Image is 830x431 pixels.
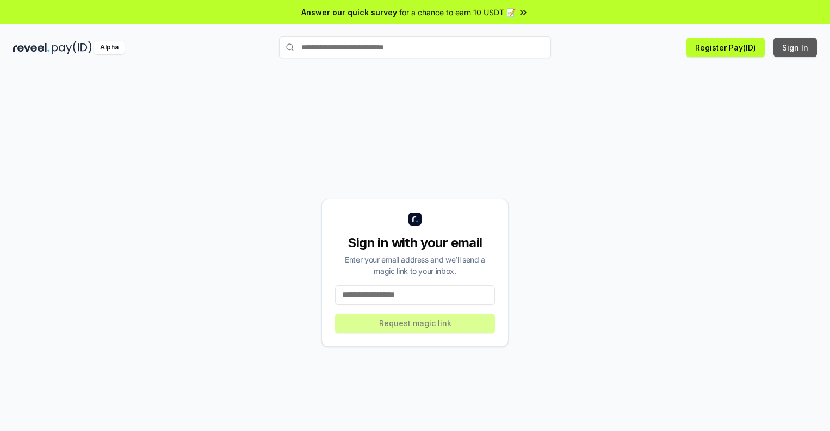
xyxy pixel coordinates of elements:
[52,41,92,54] img: pay_id
[773,38,817,57] button: Sign In
[94,41,125,54] div: Alpha
[335,254,495,277] div: Enter your email address and we’ll send a magic link to your inbox.
[399,7,516,18] span: for a chance to earn 10 USDT 📝
[408,213,422,226] img: logo_small
[335,234,495,252] div: Sign in with your email
[13,41,49,54] img: reveel_dark
[686,38,765,57] button: Register Pay(ID)
[301,7,397,18] span: Answer our quick survey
